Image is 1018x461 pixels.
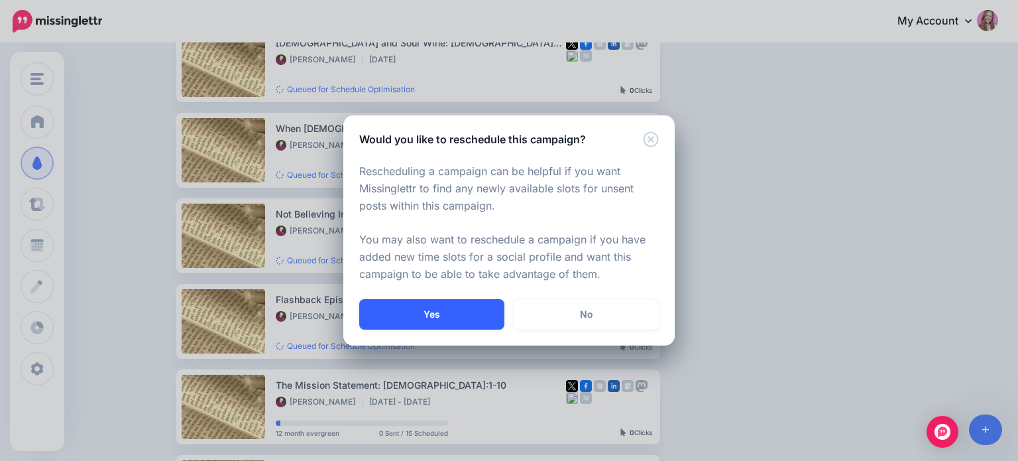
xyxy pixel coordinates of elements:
[359,131,586,147] h5: Would you like to reschedule this campaign?
[359,299,504,330] button: Yes
[514,299,659,330] a: No
[643,131,659,148] button: Close
[927,416,958,448] div: Open Intercom Messenger
[359,163,659,283] p: Rescheduling a campaign can be helpful if you want Missinglettr to find any newly available slots...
